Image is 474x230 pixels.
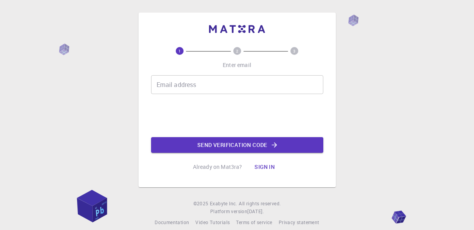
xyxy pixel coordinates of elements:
[236,48,238,54] text: 2
[210,208,247,216] span: Platform version
[279,219,319,225] span: Privacy statement
[279,219,319,226] a: Privacy statement
[155,219,189,226] a: Documentation
[248,159,281,175] button: Sign in
[178,100,297,131] iframe: reCAPTCHA
[293,48,296,54] text: 3
[151,137,323,153] button: Send verification code
[236,219,272,225] span: Terms of service
[247,208,264,216] a: [DATE].
[247,208,264,214] span: [DATE] .
[178,48,181,54] text: 1
[210,200,237,206] span: Exabyte Inc.
[223,61,251,69] p: Enter email
[236,219,272,226] a: Terms of service
[155,219,189,225] span: Documentation
[193,200,210,208] span: © 2025
[195,219,230,226] a: Video Tutorials
[239,200,281,208] span: All rights reserved.
[193,163,242,171] p: Already on Mat3ra?
[210,200,237,208] a: Exabyte Inc.
[195,219,230,225] span: Video Tutorials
